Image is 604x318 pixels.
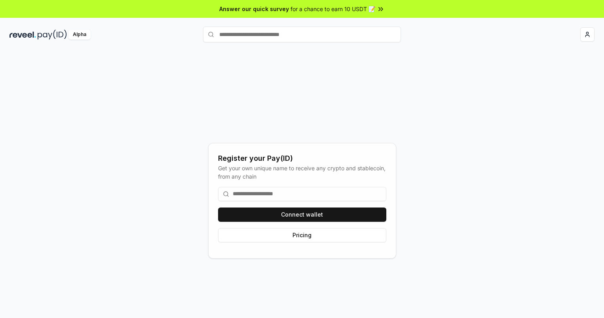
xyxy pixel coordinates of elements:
button: Connect wallet [218,208,386,222]
span: Answer our quick survey [219,5,289,13]
div: Alpha [68,30,91,40]
img: reveel_dark [9,30,36,40]
span: for a chance to earn 10 USDT 📝 [291,5,375,13]
div: Register your Pay(ID) [218,153,386,164]
img: pay_id [38,30,67,40]
div: Get your own unique name to receive any crypto and stablecoin, from any chain [218,164,386,181]
button: Pricing [218,228,386,242]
